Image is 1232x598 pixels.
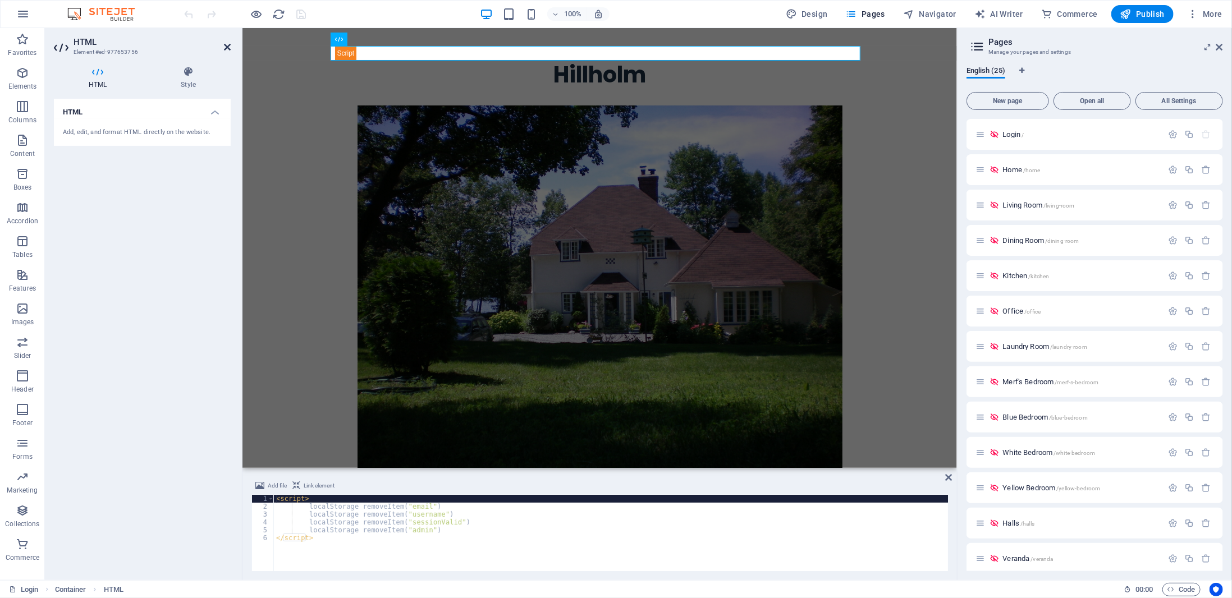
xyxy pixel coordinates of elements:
div: Duplicate [1184,483,1194,493]
span: /merf-s-bedroom [1055,379,1098,385]
div: Duplicate [1184,271,1194,280]
div: Settings [1168,483,1178,493]
div: Login/ [999,131,1162,138]
span: Click to open page [1002,519,1034,527]
span: English (25) [967,64,1005,80]
div: Yellow Bedroom/yellow-bedroom [999,484,1162,491]
div: 1 [252,495,274,503]
div: Blue Bedroom/blue-bedroom [999,413,1162,421]
span: Add file [268,479,287,493]
button: Code [1162,583,1201,596]
div: Duplicate [1184,165,1194,174]
h4: HTML [54,66,146,90]
div: 6 [252,534,274,542]
span: /halls [1020,521,1034,527]
div: Settings [1168,448,1178,457]
span: /yellow-bedroom [1056,485,1100,491]
span: /dining-room [1045,238,1079,244]
span: All Settings [1141,98,1218,104]
div: Duplicate [1184,554,1194,563]
div: Halls/halls [999,519,1162,527]
button: Link element [291,479,336,493]
span: New page [972,98,1044,104]
button: More [1183,5,1227,23]
span: Publish [1120,8,1165,20]
div: Settings [1168,306,1178,316]
h6: 100% [564,7,582,21]
div: Settings [1168,377,1178,387]
div: Remove [1201,412,1211,422]
button: 100% [547,7,587,21]
div: Duplicate [1184,448,1194,457]
span: /laundry-room [1050,344,1087,350]
h6: Session time [1124,583,1153,596]
p: Content [10,149,35,158]
span: Pages [846,8,885,20]
div: Kitchen/kitchen [999,272,1162,279]
p: Slider [14,351,31,360]
span: Click to select. Double-click to edit [55,583,86,596]
p: Forms [12,452,33,461]
p: Features [9,284,36,293]
p: Accordion [7,217,38,226]
div: Duplicate [1184,342,1194,351]
p: Collections [5,519,39,528]
div: Settings [1168,236,1178,245]
div: Settings [1168,200,1178,210]
span: /home [1023,167,1041,173]
span: Click to open page [1002,413,1087,421]
div: Duplicate [1184,377,1194,387]
span: / [1022,132,1024,138]
span: /white-bedroom [1054,450,1095,456]
div: Laundry Room/laundry-room [999,343,1162,350]
button: Design [781,5,832,23]
button: Publish [1111,5,1174,23]
div: White Bedroom/white-bedroom [999,449,1162,456]
div: Settings [1168,271,1178,280]
p: Images [11,318,34,326]
p: Header [11,385,34,394]
button: Add file [254,479,288,493]
div: Settings [1168,165,1178,174]
div: Settings [1168,554,1178,563]
h3: Manage your pages and settings [988,47,1201,57]
div: Dining Room/dining-room [999,237,1162,244]
div: 3 [252,510,274,518]
button: New page [967,92,1049,110]
i: Reload page [273,8,286,21]
div: Language Tabs [967,66,1223,88]
button: Open all [1054,92,1131,110]
div: Remove [1201,271,1211,280]
div: Remove [1201,518,1211,528]
div: Settings [1168,342,1178,351]
span: Click to open page [1002,378,1098,386]
h3: Element #ed-977653756 [74,47,208,57]
nav: breadcrumb [55,583,123,596]
button: reload [272,7,286,21]
span: Click to open page [1002,484,1100,492]
span: Click to open page [1002,236,1079,245]
p: Boxes [13,183,32,192]
div: Living Room/living-room [999,201,1162,209]
div: Merf's Bedroom/merf-s-bedroom [999,378,1162,385]
a: Click to cancel selection. Double-click to open Pages [9,583,39,596]
div: Remove [1201,448,1211,457]
span: Click to open page [1002,307,1041,315]
button: Navigator [899,5,961,23]
h4: Style [146,66,231,90]
span: Click to open page [1002,201,1074,209]
div: Add, edit, and format HTML directly on the website. [63,128,222,137]
h2: HTML [74,37,231,47]
p: Footer [12,418,33,427]
span: Code [1167,583,1196,596]
div: Remove [1201,483,1211,493]
div: Remove [1201,554,1211,563]
div: Duplicate [1184,306,1194,316]
span: /blue-bedroom [1049,415,1088,421]
span: Click to select. Double-click to edit [104,583,123,596]
div: 5 [252,526,274,534]
div: Remove [1201,342,1211,351]
span: Click to open page [1002,554,1053,563]
div: Remove [1201,377,1211,387]
span: /kitchen [1028,273,1049,279]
